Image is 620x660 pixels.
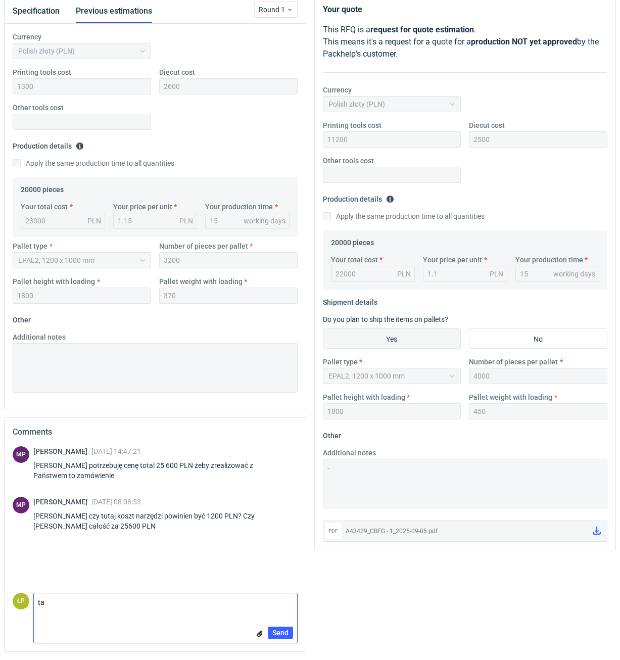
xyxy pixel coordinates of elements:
legend: Production details [13,138,84,150]
legend: Other [13,312,31,324]
label: Printing tools cost [13,67,71,77]
div: A43429_CBFG - 1_2025-09-05.pdf [346,526,585,536]
label: Pallet type [13,241,47,251]
label: Pallet weight with loading [469,392,552,402]
label: Pallet height with loading [13,276,95,287]
span: [PERSON_NAME] [33,447,91,455]
textarea: ta [34,593,297,615]
span: [DATE] 08:08:53 [91,498,141,506]
button: Send [268,627,293,639]
textarea: - [13,343,298,393]
label: Other tools cost [323,156,374,166]
textarea: - [323,459,608,508]
div: PLN [179,216,193,226]
div: Michał Palasek [13,497,29,513]
div: working days [553,269,595,279]
label: Additional notes [13,332,66,342]
span: [DATE] 14:47:21 [91,447,141,455]
div: working days [244,216,285,226]
label: Currency [323,85,352,95]
strong: production NOT yet approved [471,37,577,46]
div: Michał Palasek [13,446,29,463]
div: PLN [397,269,411,279]
label: Pallet type [323,357,358,367]
label: Your total cost [331,255,378,265]
div: [PERSON_NAME] czy tutaj koszt narzędzi powinien być 1200 PLN? Czy [PERSON_NAME] całość za 25600 PLN [33,511,298,531]
label: Additional notes [323,448,376,458]
label: Apply the same production time to all quantities [13,158,174,168]
p: This RFQ is a . This means it's a request for a quote for a by the Packhelp's customer. [323,24,608,60]
legend: Other [323,428,341,440]
label: Apply the same production time to all quantities [323,211,485,221]
legend: 20000 pieces [331,234,374,247]
label: Your total cost [21,202,68,212]
figcaption: MP [13,446,29,463]
legend: Production details [323,191,394,203]
label: Your price per unit [423,255,482,265]
figcaption: MP [13,497,29,513]
div: Łukasz Postawa [13,593,29,609]
label: Other tools cost [13,103,64,113]
figcaption: ŁP [13,593,29,609]
label: Pallet weight with loading [159,276,243,287]
label: Do you plan to ship the items on pallets? [323,315,448,323]
strong: Your quote [323,5,362,14]
label: Currency [13,32,41,42]
label: Number of pieces per pallet [159,241,248,251]
div: PLN [490,269,503,279]
strong: request for quote estimation [370,25,474,34]
span: Round 1 [259,5,287,15]
label: Your production time [515,255,583,265]
span: [PERSON_NAME] [33,498,91,506]
label: Number of pieces per pallet [469,357,558,367]
label: Your production time [205,202,273,212]
legend: Shipment details [323,294,377,306]
label: Diecut cost [469,120,505,130]
div: pdf [325,523,342,539]
span: Send [272,629,289,636]
h2: Comments [13,426,298,438]
label: Diecut cost [159,67,195,77]
div: PLN [87,216,101,226]
legend: 20000 pieces [21,181,64,194]
label: Pallet height with loading [323,392,405,402]
div: [PERSON_NAME] potrzebuję cenę total 25 600 PLN żeby zrealizować z Państwem to zamówienie [33,460,298,481]
label: Printing tools cost [323,120,381,130]
label: Your price per unit [113,202,172,212]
